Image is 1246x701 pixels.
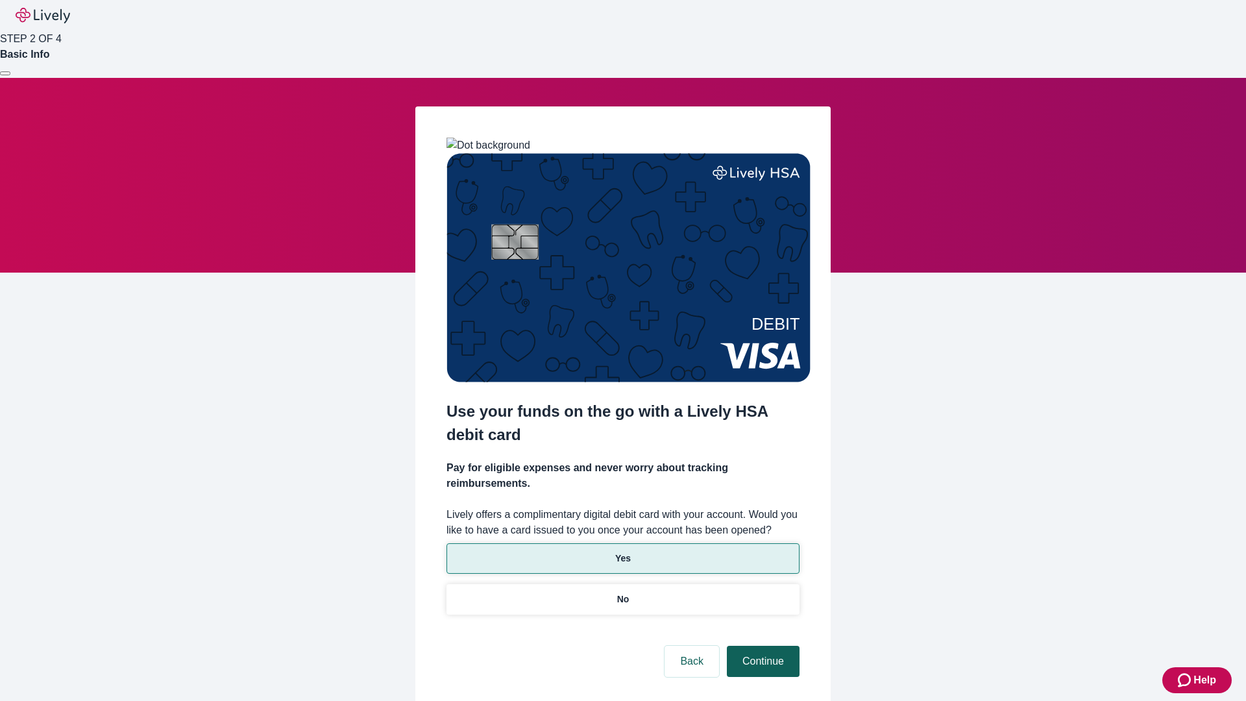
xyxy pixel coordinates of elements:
[1178,672,1193,688] svg: Zendesk support icon
[446,138,530,153] img: Dot background
[446,507,800,538] label: Lively offers a complimentary digital debit card with your account. Would you like to have a card...
[617,593,629,606] p: No
[665,646,719,677] button: Back
[1162,667,1232,693] button: Zendesk support iconHelp
[16,8,70,23] img: Lively
[1193,672,1216,688] span: Help
[446,543,800,574] button: Yes
[727,646,800,677] button: Continue
[615,552,631,565] p: Yes
[446,460,800,491] h4: Pay for eligible expenses and never worry about tracking reimbursements.
[446,153,811,382] img: Debit card
[446,400,800,447] h2: Use your funds on the go with a Lively HSA debit card
[446,584,800,615] button: No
